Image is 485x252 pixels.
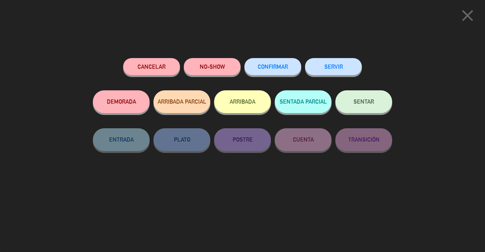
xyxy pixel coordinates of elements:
button: NO-SHOW [184,58,241,75]
button: SERVIR [305,58,362,75]
span: SENTAR [354,98,374,105]
button: ENTRADA [93,128,150,151]
span: CONFIRMAR [258,63,288,70]
span: ARRIBADA PARCIAL [158,98,207,105]
button: PLATO [153,128,210,151]
button: SENTADA PARCIAL [275,90,332,113]
button: close [456,6,479,28]
button: CUENTA [275,128,332,151]
i: close [458,6,477,25]
button: ARRIBADA PARCIAL [153,90,210,113]
button: ARRIBADA [214,90,271,113]
button: POSTRE [214,128,271,151]
button: CONFIRMAR [244,58,301,75]
button: DEMORADA [93,90,150,113]
button: SENTAR [335,90,392,113]
button: Cancelar [123,58,180,75]
button: TRANSICIÓN [335,128,392,151]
